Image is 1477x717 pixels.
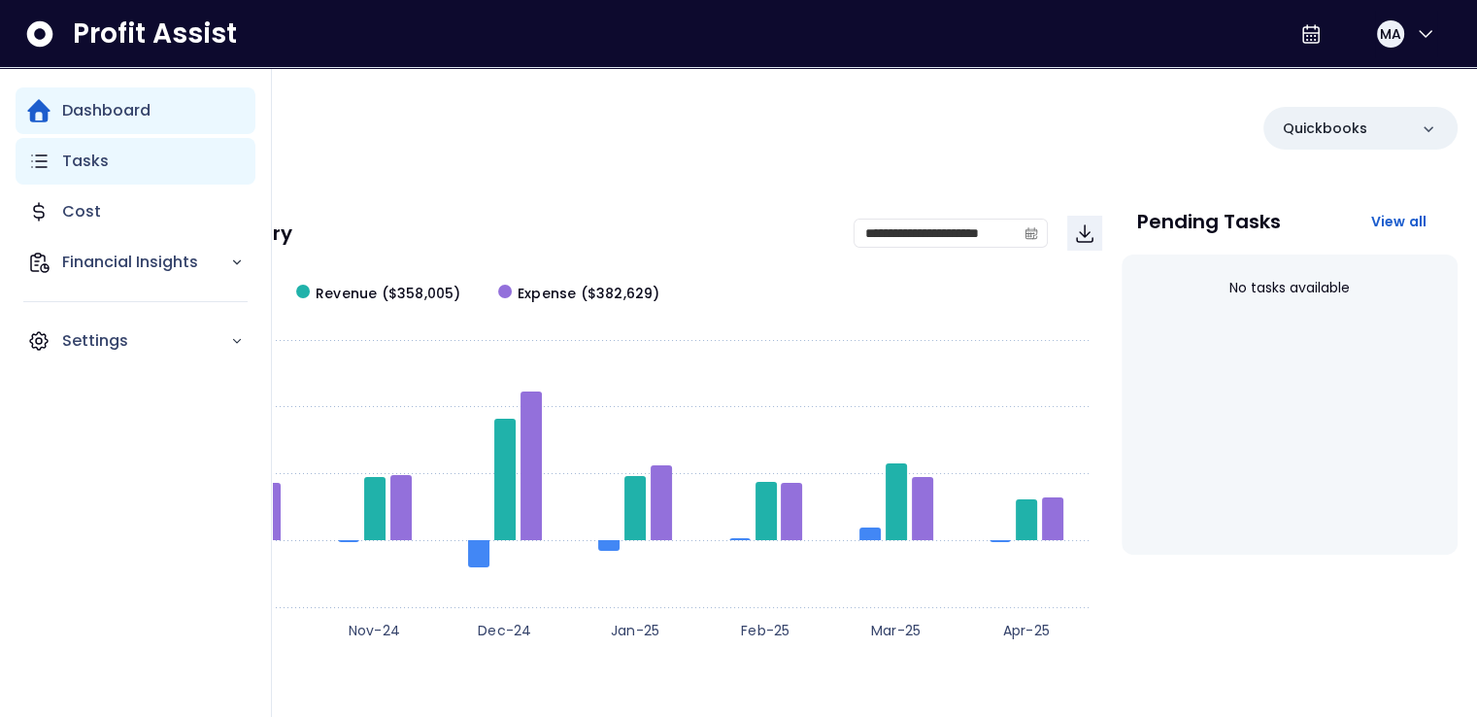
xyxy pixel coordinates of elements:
[478,621,531,640] text: Dec-24
[62,329,230,353] p: Settings
[871,621,921,640] text: Mar-25
[741,621,789,640] text: Feb-25
[1137,212,1281,231] p: Pending Tasks
[73,17,237,51] span: Profit Assist
[1380,24,1401,44] span: MA
[62,251,230,274] p: Financial Insights
[611,621,659,640] text: Jan-25
[62,200,101,223] p: Cost
[349,621,400,640] text: Nov-24
[1137,262,1442,314] div: No tasks available
[1024,226,1038,240] svg: calendar
[1003,621,1050,640] text: Apr-25
[62,99,151,122] p: Dashboard
[1355,204,1442,239] button: View all
[1067,216,1102,251] button: Download
[1370,212,1427,231] span: View all
[518,284,660,304] span: Expense ($382,629)
[1283,119,1367,139] p: Quickbooks
[62,150,109,173] p: Tasks
[316,284,461,304] span: Revenue ($358,005)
